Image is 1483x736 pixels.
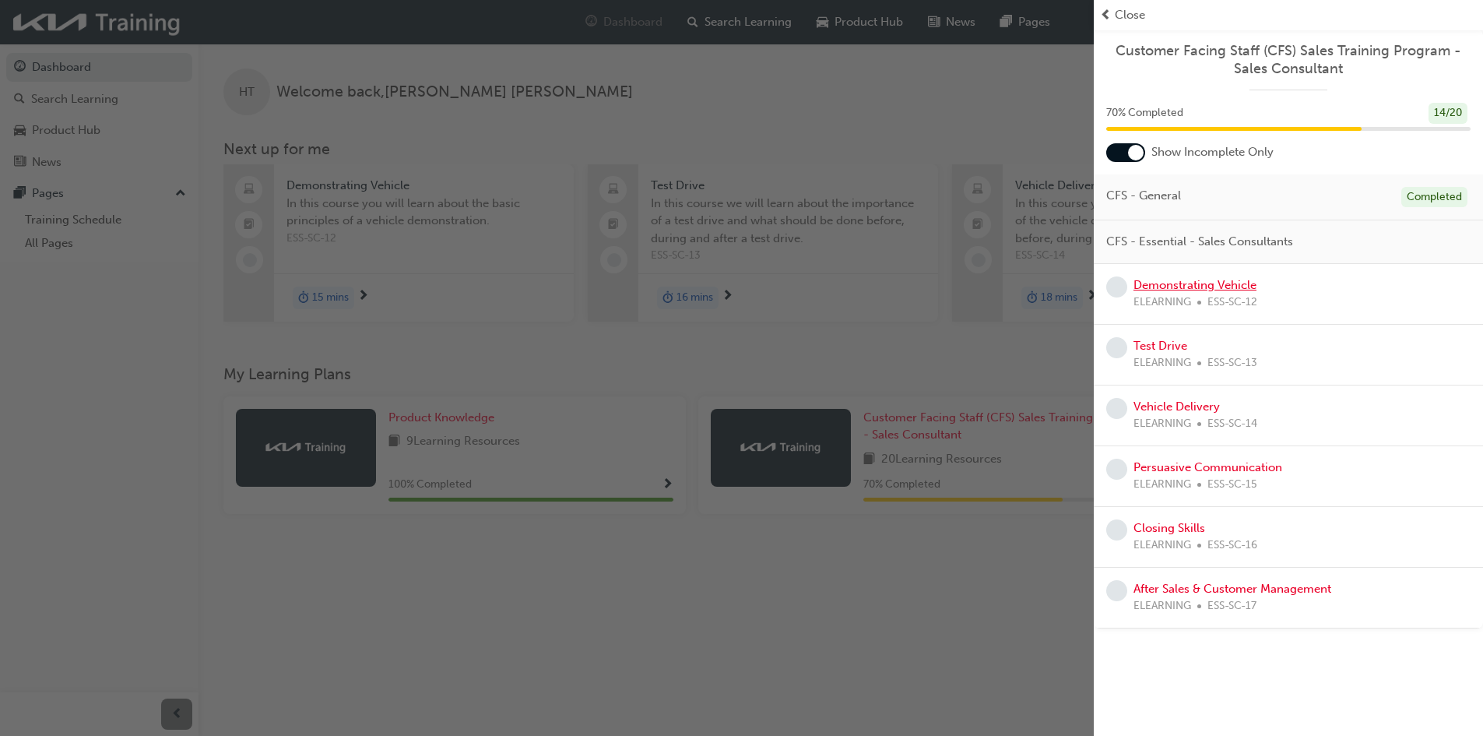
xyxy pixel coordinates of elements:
span: ELEARNING [1133,294,1191,312]
span: Close [1115,6,1145,24]
button: prev-iconClose [1100,6,1477,24]
span: learningRecordVerb_NONE-icon [1106,519,1127,541]
a: Customer Facing Staff (CFS) Sales Training Program - Sales Consultant [1106,42,1471,77]
span: ELEARNING [1133,597,1191,615]
span: learningRecordVerb_NONE-icon [1106,459,1127,480]
span: 70 % Completed [1106,104,1183,122]
span: CFS - General [1106,187,1181,205]
span: learningRecordVerb_NONE-icon [1106,276,1127,298]
a: Persuasive Communication [1133,460,1282,474]
span: ELEARNING [1133,476,1191,494]
a: Demonstrating Vehicle [1133,278,1256,292]
span: learningRecordVerb_NONE-icon [1106,580,1127,601]
a: After Sales & Customer Management [1133,582,1331,596]
a: Vehicle Delivery [1133,400,1220,414]
span: ESS-SC-12 [1207,294,1257,312]
span: ESS-SC-17 [1207,597,1256,615]
span: ELEARNING [1133,354,1191,372]
span: ESS-SC-15 [1207,476,1257,494]
span: ELEARNING [1133,415,1191,433]
span: CFS - Essential - Sales Consultants [1106,233,1293,251]
a: Closing Skills [1133,521,1205,535]
a: Test Drive [1133,339,1187,353]
div: Completed [1401,187,1467,208]
span: ELEARNING [1133,537,1191,555]
div: 14 / 20 [1429,103,1467,124]
span: prev-icon [1100,6,1112,24]
span: learningRecordVerb_NONE-icon [1106,337,1127,358]
span: ESS-SC-16 [1207,537,1257,555]
span: learningRecordVerb_NONE-icon [1106,398,1127,419]
span: ESS-SC-13 [1207,354,1257,372]
span: Show Incomplete Only [1151,143,1274,161]
span: ESS-SC-14 [1207,415,1257,433]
